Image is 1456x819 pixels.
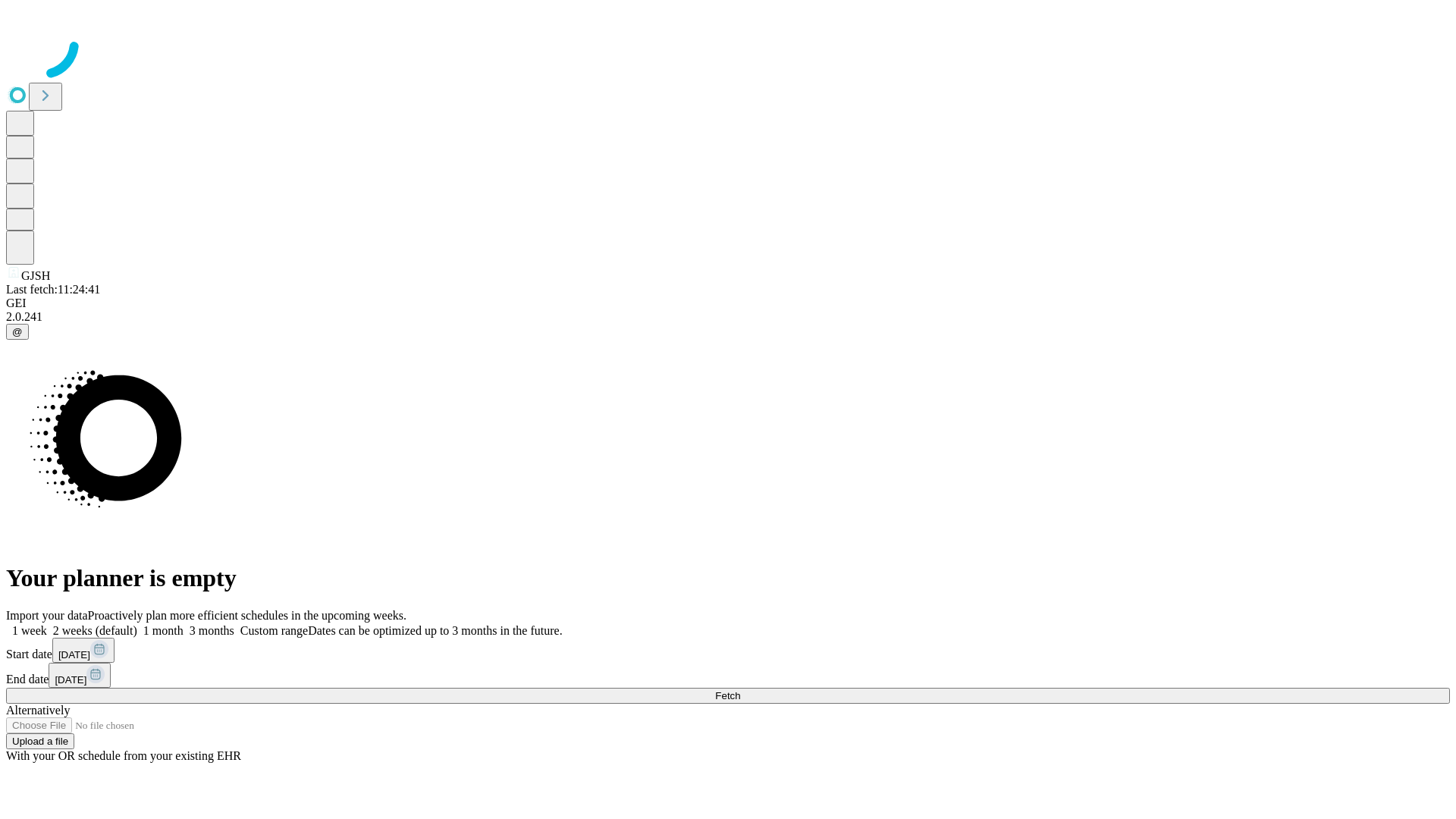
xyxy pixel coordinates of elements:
[6,663,1450,688] div: End date
[6,638,1450,663] div: Start date
[55,674,86,686] span: [DATE]
[53,624,137,637] span: 2 weeks (default)
[6,688,1450,704] button: Fetch
[49,663,111,688] button: [DATE]
[6,324,29,340] button: @
[52,638,115,663] button: [DATE]
[6,564,1450,592] h1: Your planner is empty
[88,609,406,622] span: Proactively plan more efficient schedules in the upcoming weeks.
[715,690,740,701] span: Fetch
[240,624,308,637] span: Custom range
[308,624,562,637] span: Dates can be optimized up to 3 months in the future.
[143,624,184,637] span: 1 month
[58,649,90,661] span: [DATE]
[21,269,50,282] span: GJSH
[6,310,1450,324] div: 2.0.241
[6,283,100,296] span: Last fetch: 11:24:41
[6,609,88,622] span: Import your data
[6,733,74,749] button: Upload a file
[12,326,23,337] span: @
[190,624,234,637] span: 3 months
[12,624,47,637] span: 1 week
[6,297,1450,310] div: GEI
[6,704,70,717] span: Alternatively
[6,749,241,762] span: With your OR schedule from your existing EHR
